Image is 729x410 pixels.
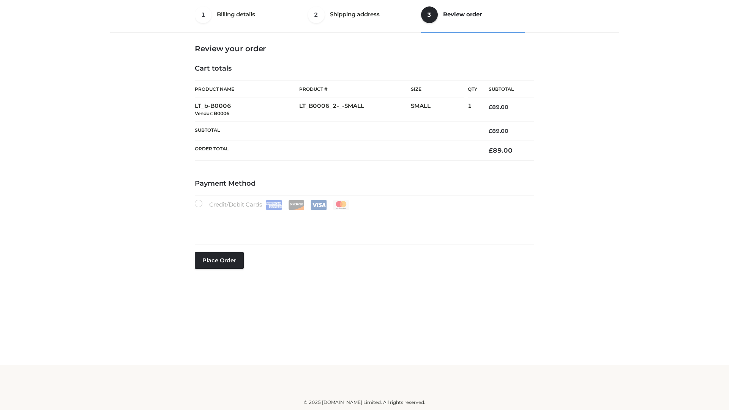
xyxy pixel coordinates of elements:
img: Amex [266,200,282,210]
th: Size [411,81,464,98]
th: Qty [468,80,477,98]
td: LT_B0006_2-_-SMALL [299,98,411,122]
iframe: Secure payment input frame [193,208,533,236]
img: Discover [288,200,305,210]
th: Subtotal [477,81,534,98]
small: Vendor: B0006 [195,110,229,116]
h4: Payment Method [195,180,534,188]
span: £ [489,128,492,134]
button: Place order [195,252,244,269]
th: Order Total [195,140,477,161]
h4: Cart totals [195,65,534,73]
img: Visa [311,200,327,210]
bdi: 89.00 [489,128,508,134]
div: © 2025 [DOMAIN_NAME] Limited. All rights reserved. [113,399,616,406]
label: Credit/Debit Cards [195,200,350,210]
th: Product Name [195,80,299,98]
td: 1 [468,98,477,122]
td: LT_b-B0006 [195,98,299,122]
bdi: 89.00 [489,147,513,154]
img: Mastercard [333,200,349,210]
span: £ [489,104,492,110]
span: £ [489,147,493,154]
h3: Review your order [195,44,534,53]
td: SMALL [411,98,468,122]
bdi: 89.00 [489,104,508,110]
th: Subtotal [195,121,477,140]
th: Product # [299,80,411,98]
